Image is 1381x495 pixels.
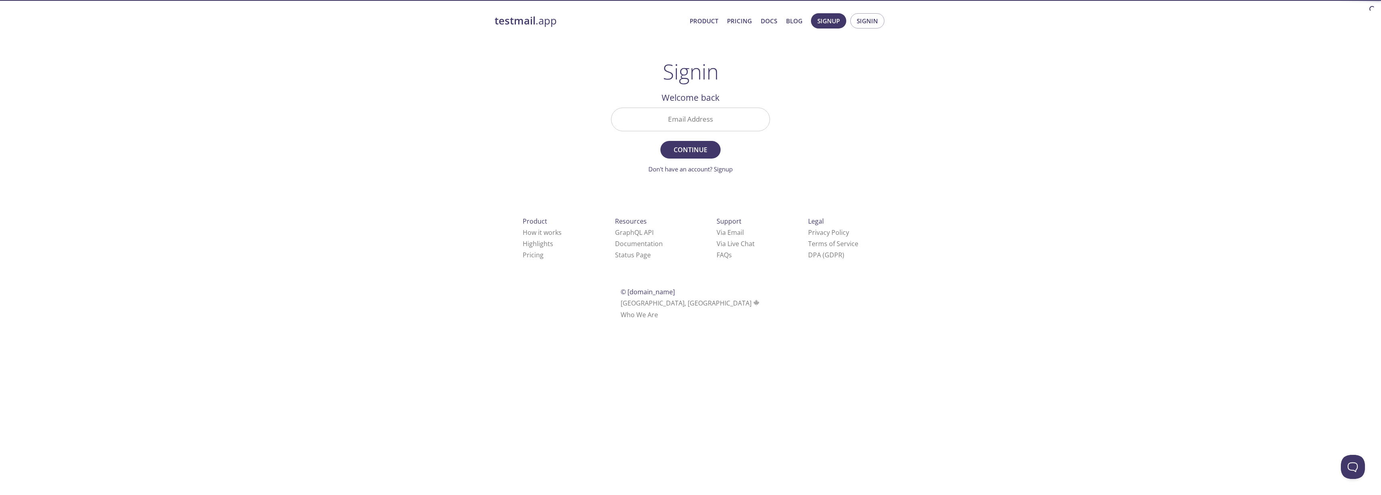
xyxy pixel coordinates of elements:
[615,228,654,237] a: GraphQL API
[717,251,732,259] a: FAQ
[761,16,777,26] a: Docs
[669,144,712,155] span: Continue
[615,217,647,226] span: Resources
[717,228,744,237] a: Via Email
[817,16,840,26] span: Signup
[808,217,824,226] span: Legal
[495,14,536,28] strong: testmail
[1341,455,1365,479] iframe: Help Scout Beacon - Open
[615,251,651,259] a: Status Page
[808,239,858,248] a: Terms of Service
[717,239,755,248] a: Via Live Chat
[495,14,683,28] a: testmail.app
[850,13,884,29] button: Signin
[523,217,547,226] span: Product
[660,141,721,159] button: Continue
[663,59,719,84] h1: Signin
[729,251,732,259] span: s
[621,310,658,319] a: Who We Are
[621,299,761,308] span: [GEOGRAPHIC_DATA], [GEOGRAPHIC_DATA]
[523,239,553,248] a: Highlights
[615,239,663,248] a: Documentation
[621,287,675,296] span: © [DOMAIN_NAME]
[648,165,733,173] a: Don't have an account? Signup
[523,251,544,259] a: Pricing
[523,228,562,237] a: How it works
[717,217,741,226] span: Support
[727,16,752,26] a: Pricing
[808,251,844,259] a: DPA (GDPR)
[808,228,849,237] a: Privacy Policy
[811,13,846,29] button: Signup
[786,16,803,26] a: Blog
[611,91,770,104] h2: Welcome back
[857,16,878,26] span: Signin
[690,16,718,26] a: Product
